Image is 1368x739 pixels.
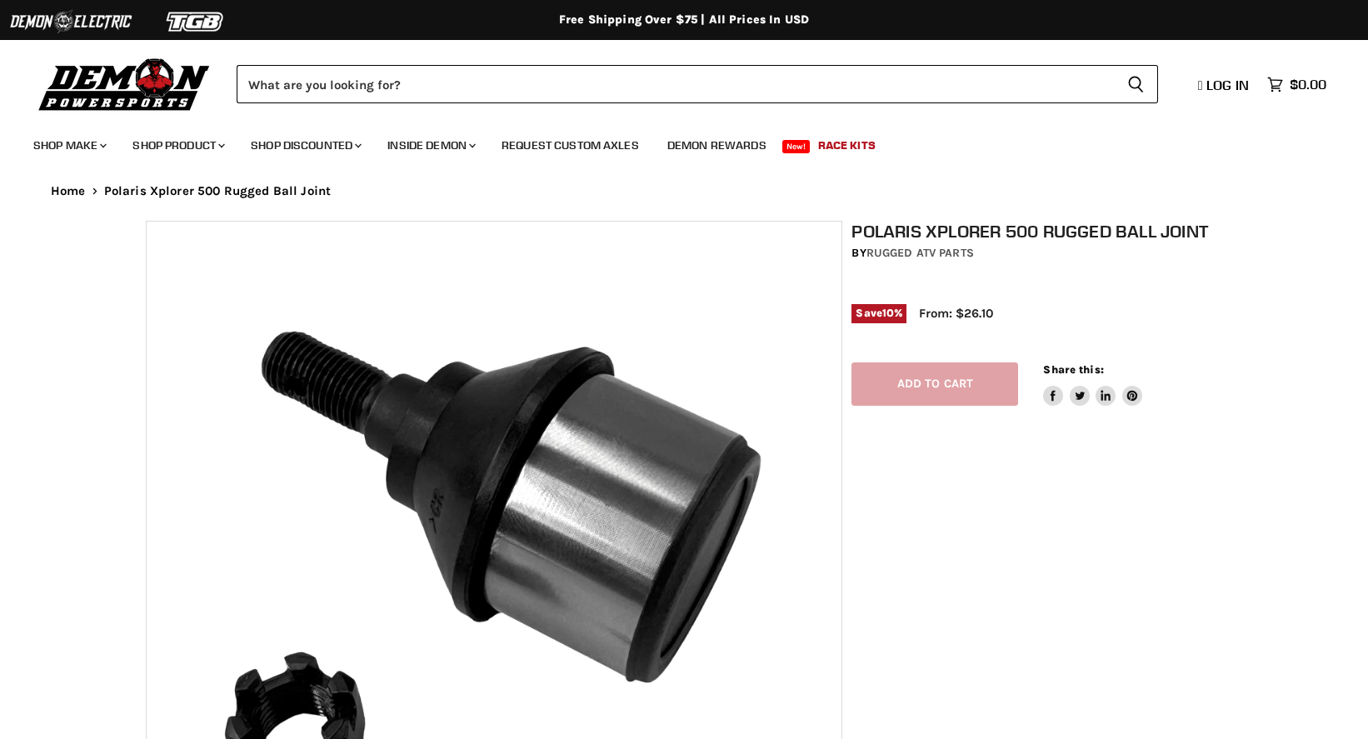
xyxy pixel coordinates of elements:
[237,65,1158,103] form: Product
[851,304,906,322] span: Save %
[21,128,117,162] a: Shop Make
[1290,77,1326,92] span: $0.00
[1043,362,1142,407] aside: Share this:
[851,244,1231,262] div: by
[1206,77,1249,93] span: Log in
[1043,363,1103,376] span: Share this:
[51,184,86,198] a: Home
[104,184,332,198] span: Polaris Xplorer 500 Rugged Ball Joint
[17,12,1351,27] div: Free Shipping Over $75 | All Prices In USD
[237,65,1114,103] input: Search
[33,54,216,113] img: Demon Powersports
[1191,77,1259,92] a: Log in
[655,128,779,162] a: Demon Rewards
[8,6,133,37] img: Demon Electric Logo 2
[851,221,1231,242] h1: Polaris Xplorer 500 Rugged Ball Joint
[806,128,888,162] a: Race Kits
[782,140,811,153] span: New!
[17,184,1351,198] nav: Breadcrumbs
[1259,72,1335,97] a: $0.00
[919,306,993,321] span: From: $26.10
[238,128,372,162] a: Shop Discounted
[375,128,486,162] a: Inside Demon
[489,128,652,162] a: Request Custom Axles
[133,6,258,37] img: TGB Logo 2
[866,246,974,260] a: Rugged ATV Parts
[882,307,894,319] span: 10
[1114,65,1158,103] button: Search
[120,128,235,162] a: Shop Product
[21,122,1322,162] ul: Main menu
